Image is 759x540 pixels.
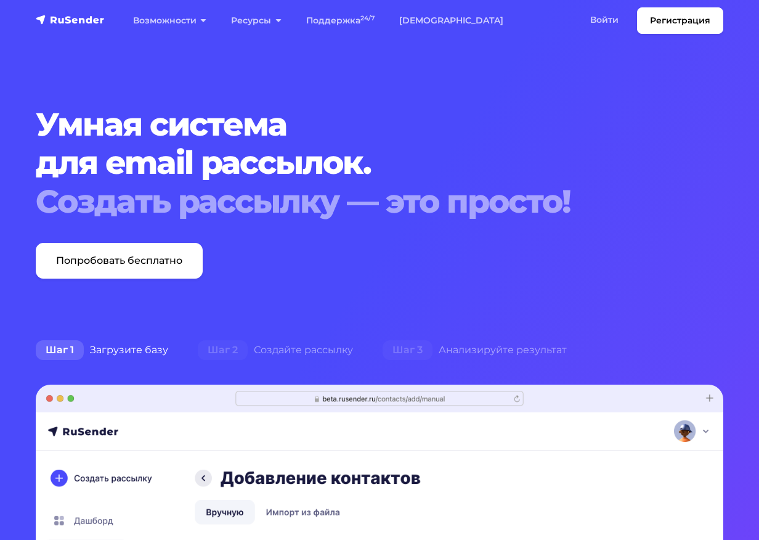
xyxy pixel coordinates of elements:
[360,14,375,22] sup: 24/7
[578,7,631,33] a: Войти
[387,8,516,33] a: [DEMOGRAPHIC_DATA]
[36,243,203,279] a: Попробовать бесплатно
[36,182,723,221] div: Создать рассылку — это просто!
[637,7,723,34] a: Регистрация
[368,338,582,362] div: Анализируйте результат
[36,105,723,221] h1: Умная система для email рассылок.
[36,14,105,26] img: RuSender
[198,340,248,360] span: Шаг 2
[294,8,387,33] a: Поддержка24/7
[121,8,219,33] a: Возможности
[36,340,84,360] span: Шаг 1
[183,338,368,362] div: Создайте рассылку
[219,8,293,33] a: Ресурсы
[383,340,432,360] span: Шаг 3
[21,338,183,362] div: Загрузите базу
